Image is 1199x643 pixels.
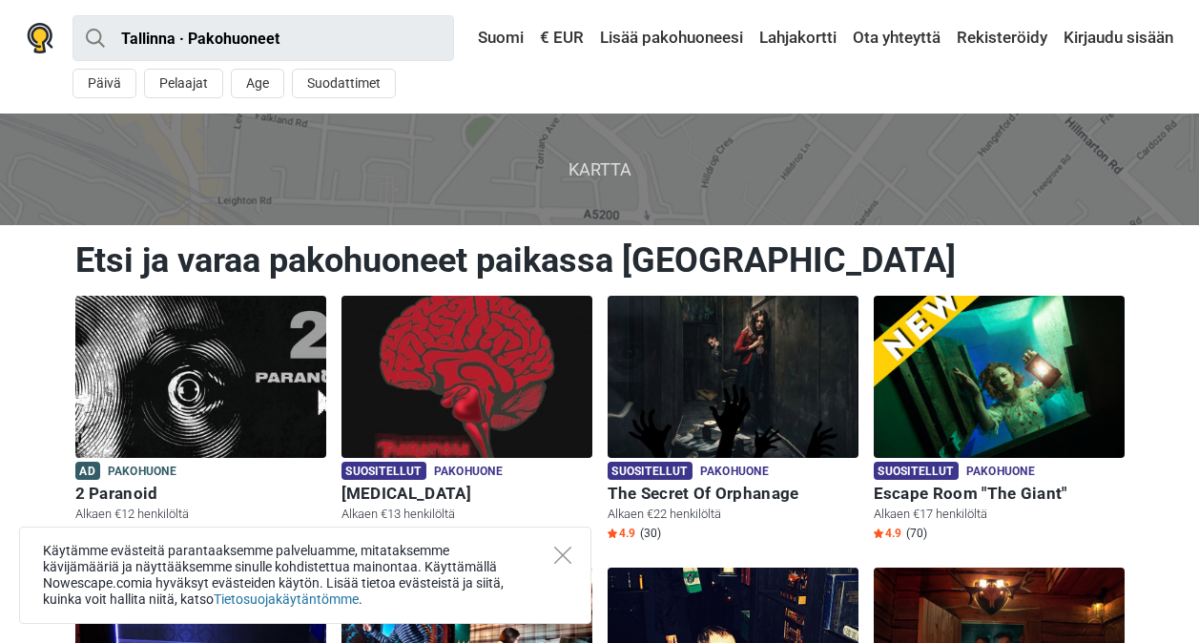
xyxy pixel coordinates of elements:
span: Suositellut [608,462,693,480]
button: Age [231,69,284,98]
span: Suositellut [874,462,959,480]
img: Escape Room "The Giant" [874,296,1125,458]
button: Pelaajat [144,69,223,98]
a: Rekisteröidy [952,21,1052,55]
h1: Etsi ja varaa pakohuoneet paikassa [GEOGRAPHIC_DATA] [75,239,1125,281]
img: Nowescape logo [27,23,53,53]
a: 2 Paranoid Ad Pakohuone 2 Paranoid Alkaen €12 henkilöltä Star2.0 (1) [75,296,326,545]
a: The Secret Of Orphanage Suositellut Pakohuone The Secret Of Orphanage Alkaen €22 henkilöltä Star4... [608,296,858,545]
span: Pakohuone [108,462,176,483]
span: Suositellut [341,462,426,480]
span: 4.9 [608,526,635,541]
img: Star [874,529,883,538]
img: Paranoia [341,296,592,458]
img: Suomi [465,31,478,45]
p: Alkaen €12 henkilöltä [75,506,326,523]
input: kokeile “London” [72,15,454,61]
img: Star [608,529,617,538]
button: Suodattimet [292,69,396,98]
a: Suomi [460,21,528,55]
img: The Secret Of Orphanage [608,296,858,458]
button: Päivä [72,69,136,98]
h6: Escape Room "The Giant" [874,484,1125,504]
h6: 2 Paranoid [75,484,326,504]
a: € EUR [535,21,589,55]
span: Pakohuone [966,462,1035,483]
a: Lisää pakohuoneesi [595,21,748,55]
span: Pakohuone [700,462,769,483]
a: Kirjaudu sisään [1059,21,1173,55]
p: Alkaen €17 henkilöltä [874,506,1125,523]
button: Close [554,547,571,564]
div: Käytämme evästeitä parantaaksemme palveluamme, mitataksemme kävijämääriä ja näyttääksemme sinulle... [19,527,591,624]
a: Paranoia Suositellut Pakohuone [MEDICAL_DATA] Alkaen €13 henkilöltä Star5.0 (1) [341,296,592,545]
a: Tietosuojakäytäntömme [214,591,359,607]
a: Ota yhteyttä [848,21,945,55]
span: (70) [906,526,927,541]
span: 4.9 [874,526,901,541]
h6: [MEDICAL_DATA] [341,484,592,504]
p: Alkaen €22 henkilöltä [608,506,858,523]
h6: The Secret Of Orphanage [608,484,858,504]
a: Escape Room "The Giant" Suositellut Pakohuone Escape Room "The Giant" Alkaen €17 henkilöltä Star4... [874,296,1125,545]
img: 2 Paranoid [75,296,326,458]
span: Pakohuone [434,462,503,483]
span: Ad [75,462,100,480]
span: (30) [640,526,661,541]
p: Alkaen €13 henkilöltä [341,506,592,523]
a: Lahjakortti [755,21,841,55]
